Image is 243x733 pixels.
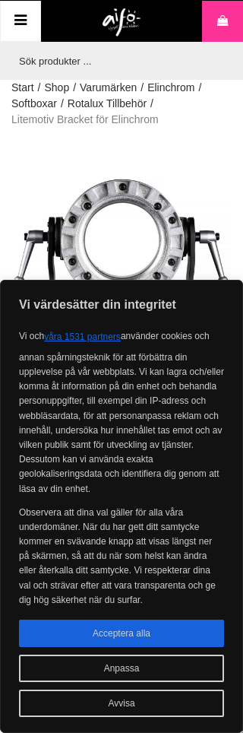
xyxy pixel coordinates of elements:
[68,96,147,112] a: Rotalux Tillbehör
[198,80,201,96] span: /
[147,80,194,96] a: Elinchrom
[140,80,144,96] span: /
[103,8,141,37] img: logo.png
[19,323,224,497] p: Vi och använder cookies och annan spårningsteknik för att förbättra din upplevelse på vår webbpla...
[150,96,153,112] span: /
[19,655,224,682] button: Anpassa
[38,80,41,96] span: /
[11,96,57,112] a: Softboxar
[11,80,34,96] a: Start
[19,506,224,608] p: Observera att dina val gäller för alla våra underdomäner. När du har gett ditt samtycke kommer en...
[73,80,76,96] span: /
[44,80,69,96] a: Shop
[1,296,242,314] p: Vi värdesätter din integritet
[11,112,159,128] span: Litemotiv Bracket för Elinchrom
[44,323,121,351] button: våra 1531 partners
[11,42,224,80] input: Sök produkter ...
[19,620,224,647] button: Acceptera alla
[80,80,137,96] a: Varumärken
[19,690,224,717] button: Avvisa
[61,96,64,112] span: /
